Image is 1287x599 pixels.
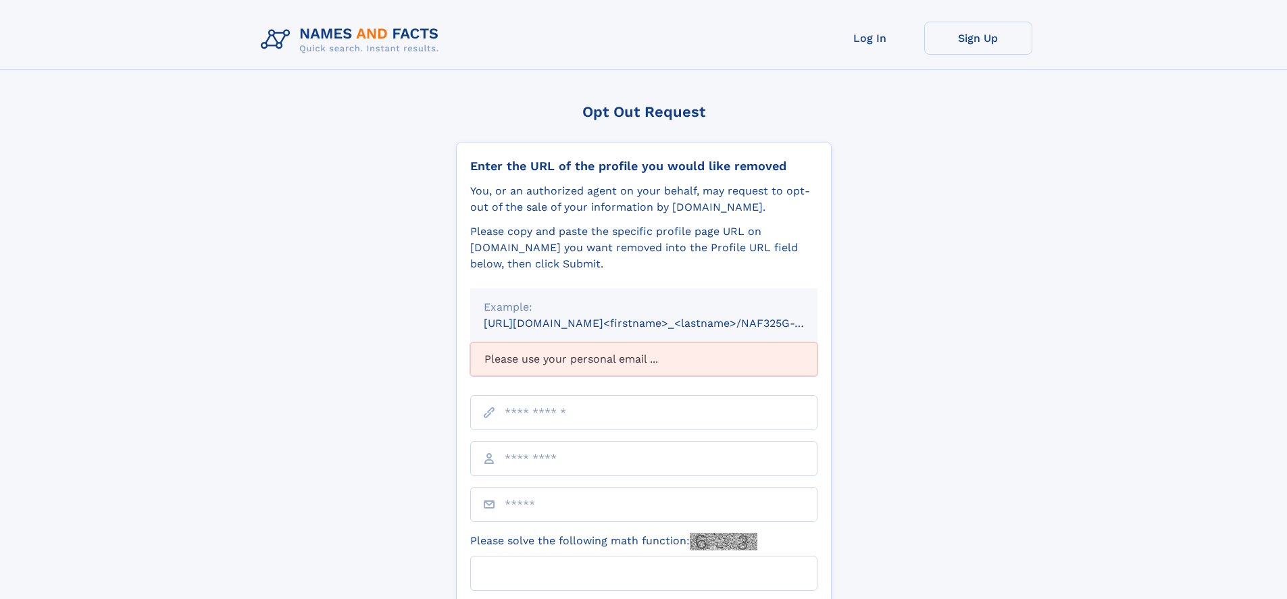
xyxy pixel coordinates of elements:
div: Enter the URL of the profile you would like removed [470,159,817,174]
a: Log In [816,22,924,55]
div: You, or an authorized agent on your behalf, may request to opt-out of the sale of your informatio... [470,183,817,215]
small: [URL][DOMAIN_NAME]<firstname>_<lastname>/NAF325G-xxxxxxxx [484,317,843,330]
a: Sign Up [924,22,1032,55]
div: Example: [484,299,804,315]
div: Please copy and paste the specific profile page URL on [DOMAIN_NAME] you want removed into the Pr... [470,224,817,272]
img: Logo Names and Facts [255,22,450,58]
label: Please solve the following math function: [470,533,757,550]
div: Please use your personal email ... [470,342,817,376]
div: Opt Out Request [456,103,832,120]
